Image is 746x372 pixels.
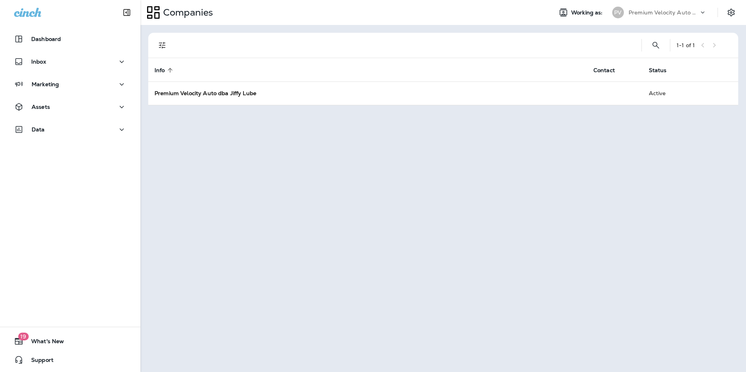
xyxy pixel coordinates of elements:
span: Working as: [571,9,604,16]
p: Marketing [32,81,59,87]
button: Support [8,352,133,368]
span: What's New [23,338,64,347]
strong: Premium Velocity Auto dba Jiffy Lube [155,90,256,97]
button: Data [8,122,133,137]
p: Dashboard [31,36,61,42]
button: Filters [155,37,170,53]
p: Companies [160,7,213,18]
div: PV [612,7,624,18]
p: Premium Velocity Auto dba Jiffy Lube [629,9,699,16]
span: Contact [593,67,625,74]
p: Assets [32,104,50,110]
p: Inbox [31,58,46,65]
span: Support [23,357,53,366]
span: Info [155,67,175,74]
span: 19 [18,333,28,340]
span: Contact [593,67,615,74]
span: Status [649,67,667,74]
button: Collapse Sidebar [116,5,138,20]
div: 1 - 1 of 1 [677,42,695,48]
td: Active [643,81,694,105]
button: Settings [724,5,738,19]
button: Search Companies [648,37,664,53]
span: Status [649,67,677,74]
button: Dashboard [8,31,133,47]
span: Info [155,67,165,74]
button: Assets [8,99,133,115]
button: Marketing [8,76,133,92]
p: Data [32,126,45,133]
button: Inbox [8,54,133,69]
button: 19What's New [8,333,133,349]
